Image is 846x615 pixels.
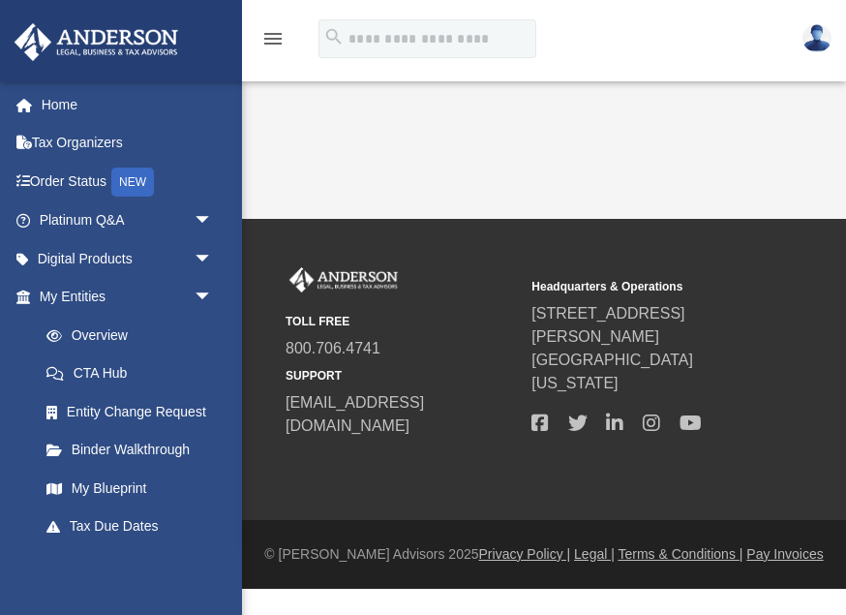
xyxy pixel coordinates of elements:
[27,392,242,431] a: Entity Change Request
[746,546,823,562] a: Pay Invoices
[574,546,615,562] a: Legal |
[27,354,242,393] a: CTA Hub
[9,23,184,61] img: Anderson Advisors Platinum Portal
[619,546,743,562] a: Terms & Conditions |
[27,316,242,354] a: Overview
[323,26,345,47] i: search
[286,267,402,292] img: Anderson Advisors Platinum Portal
[194,239,232,279] span: arrow_drop_down
[14,201,242,240] a: Platinum Q&Aarrow_drop_down
[802,24,831,52] img: User Pic
[531,278,764,295] small: Headquarters & Operations
[242,544,846,565] div: © [PERSON_NAME] Advisors 2025
[286,340,380,356] a: 800.706.4741
[111,168,154,197] div: NEW
[194,201,232,241] span: arrow_drop_down
[286,394,424,434] a: [EMAIL_ADDRESS][DOMAIN_NAME]
[194,278,232,318] span: arrow_drop_down
[14,545,232,584] a: My Anderson Teamarrow_drop_down
[286,313,518,330] small: TOLL FREE
[531,352,693,391] a: [GEOGRAPHIC_DATA][US_STATE]
[261,27,285,50] i: menu
[27,507,242,546] a: Tax Due Dates
[14,239,242,278] a: Digital Productsarrow_drop_down
[194,545,232,585] span: arrow_drop_down
[14,162,242,201] a: Order StatusNEW
[14,124,242,163] a: Tax Organizers
[286,367,518,384] small: SUPPORT
[14,85,242,124] a: Home
[14,278,242,317] a: My Entitiesarrow_drop_down
[261,37,285,50] a: menu
[27,431,242,470] a: Binder Walkthrough
[531,305,684,345] a: [STREET_ADDRESS][PERSON_NAME]
[479,546,571,562] a: Privacy Policy |
[27,469,232,507] a: My Blueprint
